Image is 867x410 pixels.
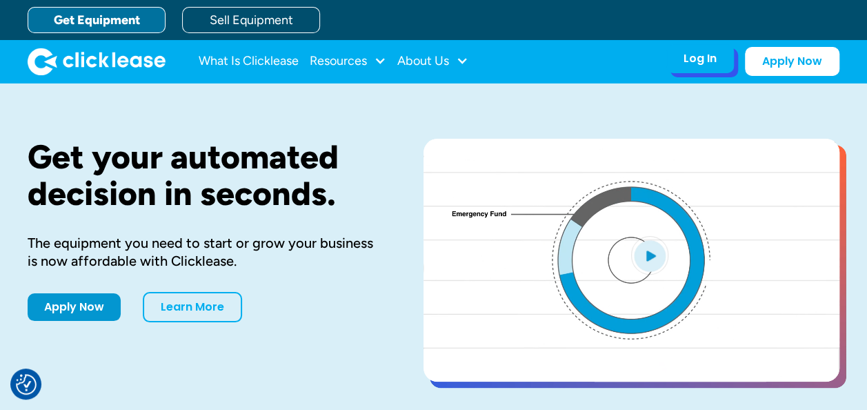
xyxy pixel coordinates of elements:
h1: Get your automated decision in seconds. [28,139,379,212]
a: home [28,48,166,75]
a: Apply Now [28,293,121,321]
a: Learn More [143,292,242,322]
img: Blue play button logo on a light blue circular background [631,236,668,275]
img: Revisit consent button [16,374,37,395]
a: Sell Equipment [182,7,320,33]
div: Log In [684,52,717,66]
div: The equipment you need to start or grow your business is now affordable with Clicklease. [28,234,379,270]
div: Resources [310,48,386,75]
a: What Is Clicklease [199,48,299,75]
div: About Us [397,48,468,75]
a: open lightbox [423,139,839,382]
a: Get Equipment [28,7,166,33]
button: Consent Preferences [16,374,37,395]
a: Apply Now [745,47,839,76]
img: Clicklease logo [28,48,166,75]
